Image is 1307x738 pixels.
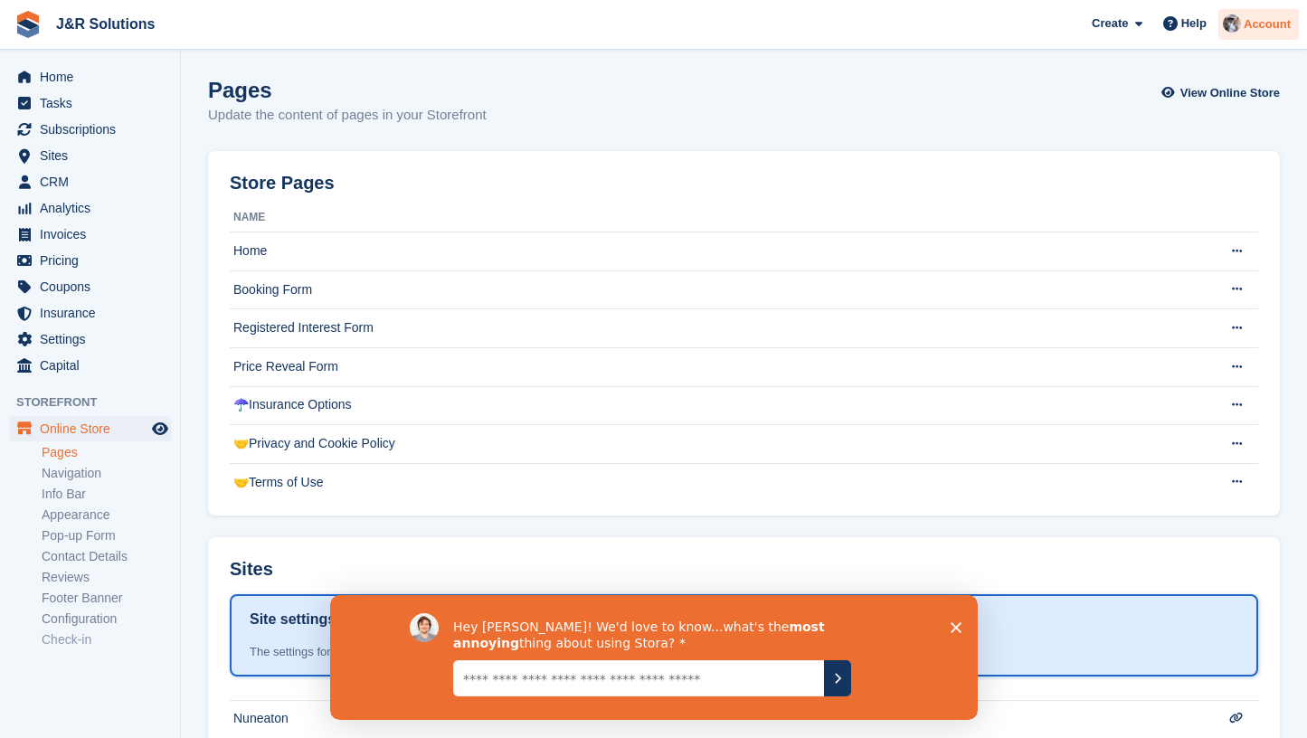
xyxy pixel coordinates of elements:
[42,486,171,503] a: Info Bar
[208,78,487,102] h1: Pages
[40,195,148,221] span: Analytics
[9,169,171,194] a: menu
[230,559,273,580] h2: Sites
[230,347,1207,386] td: Price Reveal Form
[9,222,171,247] a: menu
[230,173,335,194] h2: Store Pages
[208,105,487,126] p: Update the content of pages in your Storefront
[40,274,148,299] span: Coupons
[9,90,171,116] a: menu
[40,169,148,194] span: CRM
[40,416,148,441] span: Online Store
[1166,78,1280,108] a: View Online Store
[9,64,171,90] a: menu
[40,90,148,116] span: Tasks
[230,463,1207,501] td: 🤝Terms of Use
[250,609,336,630] h1: Site settings
[149,418,171,440] a: Preview store
[40,248,148,273] span: Pricing
[42,527,171,544] a: Pop-up Form
[9,326,171,352] a: menu
[9,117,171,142] a: menu
[1244,15,1291,33] span: Account
[40,326,148,352] span: Settings
[42,631,171,648] a: Check-in
[9,300,171,326] a: menu
[9,416,171,441] a: menu
[9,353,171,378] a: menu
[250,643,1238,661] div: The settings for these pages are set in the sites section. Here are some quick links below.
[40,143,148,168] span: Sites
[42,548,171,565] a: Contact Details
[9,274,171,299] a: menu
[14,11,42,38] img: stora-icon-8386f47178a22dfd0bd8f6a31ec36ba5ce8667c1dd55bd0f319d3a0aa187defe.svg
[230,700,1207,738] td: Nuneaton
[42,465,171,482] a: Navigation
[230,203,1207,232] th: Name
[40,222,148,247] span: Invoices
[9,195,171,221] a: menu
[42,610,171,628] a: Configuration
[49,9,162,39] a: J&R Solutions
[9,248,171,273] a: menu
[1180,84,1280,102] span: View Online Store
[40,64,148,90] span: Home
[40,300,148,326] span: Insurance
[42,506,171,524] a: Appearance
[1181,14,1207,33] span: Help
[230,232,1207,271] td: Home
[230,386,1207,425] td: ☂️Insurance Options
[42,590,171,607] a: Footer Banner
[40,117,148,142] span: Subscriptions
[40,353,148,378] span: Capital
[1223,14,1241,33] img: Steve Revell
[42,444,171,461] a: Pages
[230,309,1207,348] td: Registered Interest Form
[9,143,171,168] a: menu
[330,595,978,720] iframe: Survey by David from Stora
[16,393,180,412] span: Storefront
[230,425,1207,464] td: 🤝Privacy and Cookie Policy
[230,270,1207,309] td: Booking Form
[42,569,171,586] a: Reviews
[1092,14,1128,33] span: Create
